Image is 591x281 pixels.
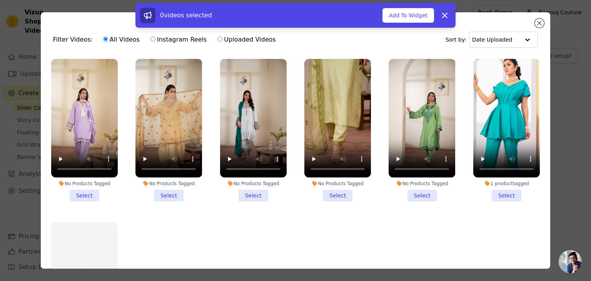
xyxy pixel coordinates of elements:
[160,12,212,19] span: 0 videos selected
[220,181,287,187] div: No Products Tagged
[51,181,118,187] div: No Products Tagged
[382,8,434,23] button: Add To Widget
[150,35,207,45] label: Instagram Reels
[473,181,540,187] div: 1 product tagged
[53,31,280,49] div: Filter Videos:
[304,181,371,187] div: No Products Tagged
[217,35,276,45] label: Uploaded Videos
[135,181,202,187] div: No Products Tagged
[389,181,455,187] div: No Products Tagged
[559,250,582,273] div: Open chat
[446,32,538,48] div: Sort by:
[103,35,140,45] label: All Videos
